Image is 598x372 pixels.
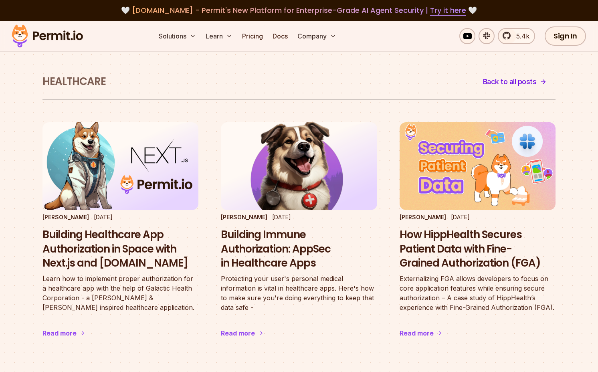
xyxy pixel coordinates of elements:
[400,122,556,210] img: How HippHealth Secures Patient Data with Fine-Grained Authorization (FGA)
[94,214,113,220] time: [DATE]
[221,228,377,271] h3: Building Immune Authorization: AppSec in Healthcare Apps
[42,122,198,210] img: Building Healthcare App Authorization in Space with Next.js and Permit.io
[42,228,198,271] h3: Building Healthcare App Authorization in Space with Next.js and [DOMAIN_NAME]
[8,22,87,50] img: Permit logo
[42,328,77,338] div: Read more
[239,28,266,44] a: Pricing
[132,5,466,15] span: [DOMAIN_NAME] - Permit's New Platform for Enterprise-Grade AI Agent Security |
[430,5,466,16] a: Try it here
[202,28,236,44] button: Learn
[400,213,446,221] p: [PERSON_NAME]
[511,31,529,41] span: 5.4k
[42,122,198,354] a: Building Healthcare App Authorization in Space with Next.js and Permit.io[PERSON_NAME][DATE]Build...
[221,122,377,210] img: Building Immune Authorization: AppSec in Healthcare Apps
[42,75,106,89] h1: Healthcare
[400,328,434,338] div: Read more
[221,122,377,354] a: Building Immune Authorization: AppSec in Healthcare Apps[PERSON_NAME][DATE]Building Immune Author...
[483,76,537,87] span: Back to all posts
[294,28,339,44] button: Company
[221,274,377,312] p: Protecting your user's personal medical information is vital in healthcare apps. Here's how to ma...
[272,214,291,220] time: [DATE]
[474,72,556,91] a: Back to all posts
[269,28,291,44] a: Docs
[156,28,199,44] button: Solutions
[19,5,579,16] div: 🤍 🤍
[400,122,556,354] a: How HippHealth Secures Patient Data with Fine-Grained Authorization (FGA)[PERSON_NAME][DATE]How H...
[545,26,586,46] a: Sign In
[400,274,556,312] p: Externalizing FGA allows developers to focus on core application features while ensuring secure a...
[221,213,267,221] p: [PERSON_NAME]
[221,328,255,338] div: Read more
[42,213,89,221] p: [PERSON_NAME]
[42,274,198,312] p: Learn how to implement proper authorization for a healthcare app with the help of Galactic Health...
[451,214,470,220] time: [DATE]
[400,228,556,271] h3: How HippHealth Secures Patient Data with Fine-Grained Authorization (FGA)
[498,28,535,44] a: 5.4k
